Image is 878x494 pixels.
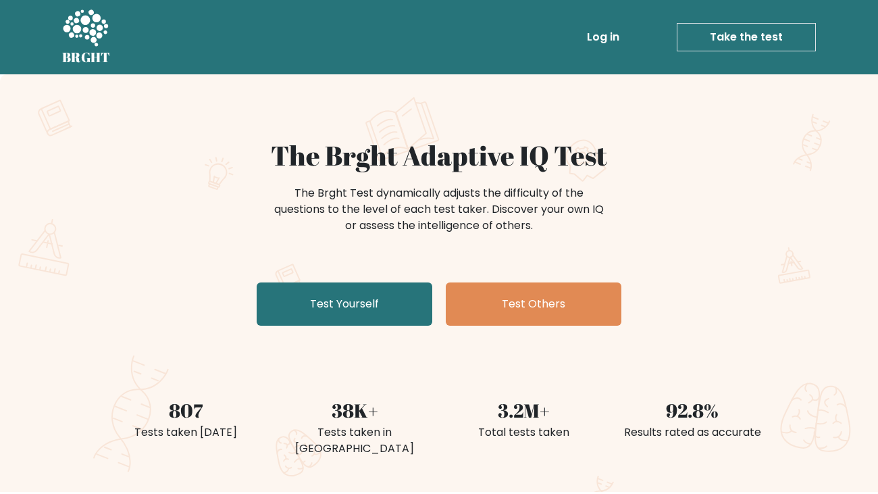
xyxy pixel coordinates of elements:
[616,396,769,424] div: 92.8%
[677,23,816,51] a: Take the test
[257,282,432,326] a: Test Yourself
[109,424,262,441] div: Tests taken [DATE]
[109,396,262,424] div: 807
[582,24,625,51] a: Log in
[447,424,600,441] div: Total tests taken
[446,282,621,326] a: Test Others
[278,424,431,457] div: Tests taken in [GEOGRAPHIC_DATA]
[62,5,111,69] a: BRGHT
[278,396,431,424] div: 38K+
[447,396,600,424] div: 3.2M+
[109,139,769,172] h1: The Brght Adaptive IQ Test
[62,49,111,66] h5: BRGHT
[270,185,608,234] div: The Brght Test dynamically adjusts the difficulty of the questions to the level of each test take...
[616,424,769,441] div: Results rated as accurate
